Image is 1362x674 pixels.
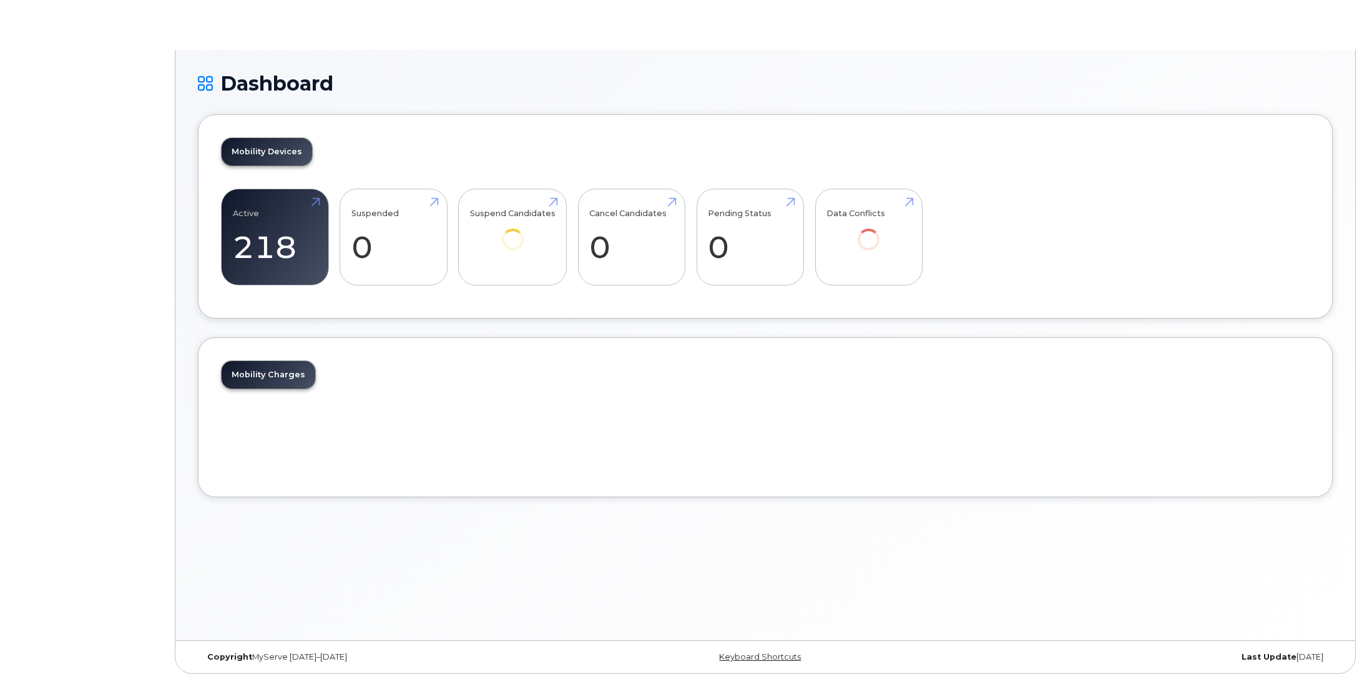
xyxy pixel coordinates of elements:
a: Cancel Candidates 0 [589,196,674,279]
strong: Copyright [207,652,252,662]
div: MyServe [DATE]–[DATE] [198,652,576,662]
a: Suspend Candidates [470,196,556,268]
h1: Dashboard [198,72,1333,94]
a: Active 218 [233,196,317,279]
div: [DATE] [954,652,1333,662]
a: Data Conflicts [826,196,911,268]
a: Mobility Devices [222,138,312,166]
a: Keyboard Shortcuts [719,652,801,662]
a: Suspended 0 [351,196,436,279]
strong: Last Update [1242,652,1296,662]
a: Mobility Charges [222,361,315,389]
a: Pending Status 0 [708,196,792,279]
